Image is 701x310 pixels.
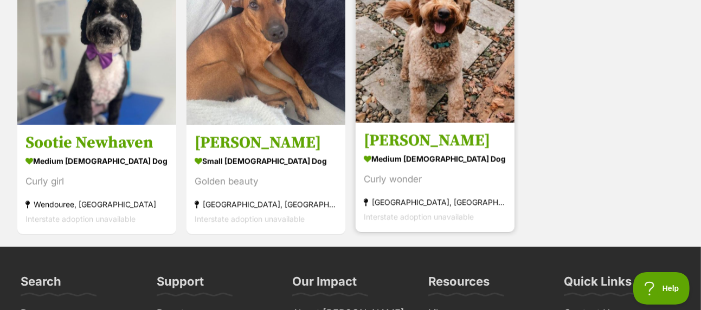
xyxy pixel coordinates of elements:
[364,195,506,210] div: [GEOGRAPHIC_DATA], [GEOGRAPHIC_DATA]
[25,175,168,189] div: Curly girl
[186,125,345,235] a: [PERSON_NAME] small [DEMOGRAPHIC_DATA] Dog Golden beauty [GEOGRAPHIC_DATA], [GEOGRAPHIC_DATA] Int...
[25,153,168,169] div: medium [DEMOGRAPHIC_DATA] Dog
[364,131,506,151] h3: [PERSON_NAME]
[356,122,515,232] a: [PERSON_NAME] medium [DEMOGRAPHIC_DATA] Dog Curly wonder [GEOGRAPHIC_DATA], [GEOGRAPHIC_DATA] Int...
[195,215,305,224] span: Interstate adoption unavailable
[157,274,204,295] h3: Support
[195,133,337,153] h3: [PERSON_NAME]
[364,212,474,222] span: Interstate adoption unavailable
[195,153,337,169] div: small [DEMOGRAPHIC_DATA] Dog
[428,274,490,295] h3: Resources
[564,274,632,295] h3: Quick Links
[364,172,506,187] div: Curly wonder
[25,133,168,153] h3: Sootie Newhaven
[21,274,61,295] h3: Search
[25,215,136,224] span: Interstate adoption unavailable
[25,197,168,212] div: Wendouree, [GEOGRAPHIC_DATA]
[195,175,337,189] div: Golden beauty
[633,272,690,305] iframe: Help Scout Beacon - Open
[364,151,506,167] div: medium [DEMOGRAPHIC_DATA] Dog
[17,125,176,235] a: Sootie Newhaven medium [DEMOGRAPHIC_DATA] Dog Curly girl Wendouree, [GEOGRAPHIC_DATA] Interstate ...
[195,197,337,212] div: [GEOGRAPHIC_DATA], [GEOGRAPHIC_DATA]
[292,274,357,295] h3: Our Impact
